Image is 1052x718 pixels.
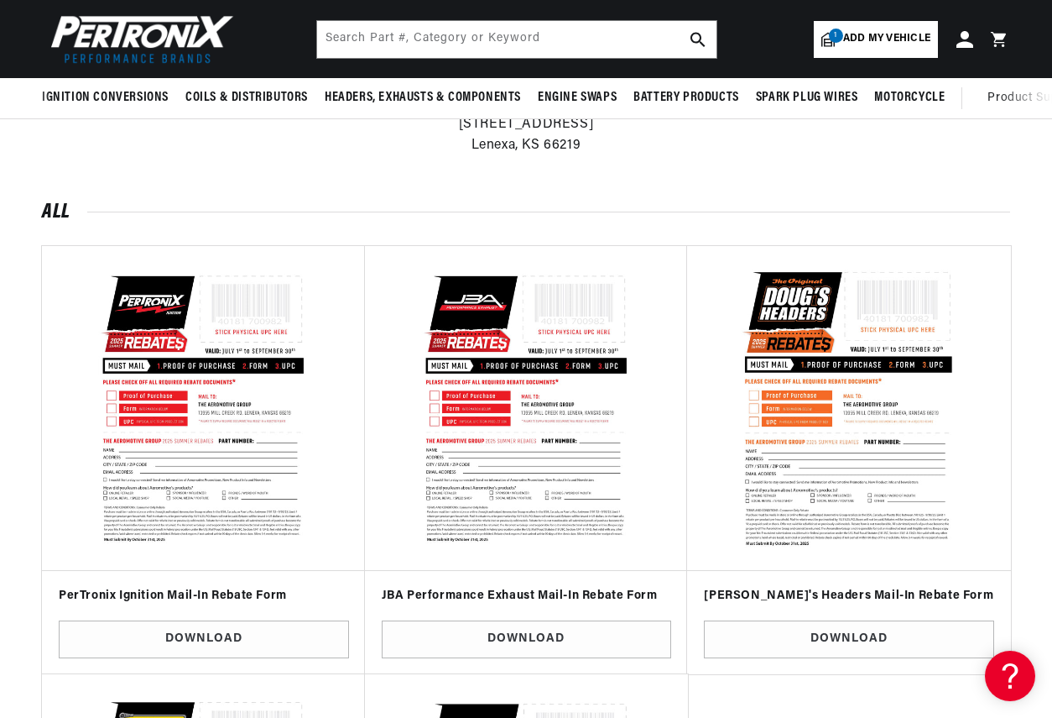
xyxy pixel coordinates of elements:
[382,621,672,658] a: Download
[704,621,994,658] a: Download
[42,204,1010,221] h2: All
[177,78,316,118] summary: Coils & Distributors
[325,89,521,107] span: Headers, Exhausts & Components
[59,621,349,658] a: Download
[529,78,625,118] summary: Engine Swaps
[843,31,930,47] span: Add my vehicle
[814,21,938,58] a: 1Add my vehicle
[829,29,843,43] span: 1
[747,78,867,118] summary: Spark Plug Wires
[382,588,672,605] h3: JBA Performance Exhaust Mail-In Rebate Form
[317,21,716,58] input: Search Part #, Category or Keyword
[59,588,349,605] h3: PerTronix Ignition Mail-In Rebate Form
[59,263,349,553] img: PerTronix Ignition Mail-In Rebate Form
[42,10,235,68] img: Pertronix
[625,78,747,118] summary: Battery Products
[42,89,169,107] span: Ignition Conversions
[538,89,617,107] span: Engine Swaps
[874,89,945,107] span: Motorcycle
[704,588,994,605] h3: [PERSON_NAME]'s Headers Mail-In Rebate Form
[680,21,716,58] button: search button
[633,89,739,107] span: Battery Products
[756,89,858,107] span: Spark Plug Wires
[866,78,953,118] summary: Motorcycle
[316,78,529,118] summary: Headers, Exhausts & Components
[382,263,672,553] img: JBA Performance Exhaust Mail-In Rebate Form
[700,259,998,558] img: Doug's Headers Mail-In Rebate Form
[185,89,308,107] span: Coils & Distributors
[42,78,177,118] summary: Ignition Conversions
